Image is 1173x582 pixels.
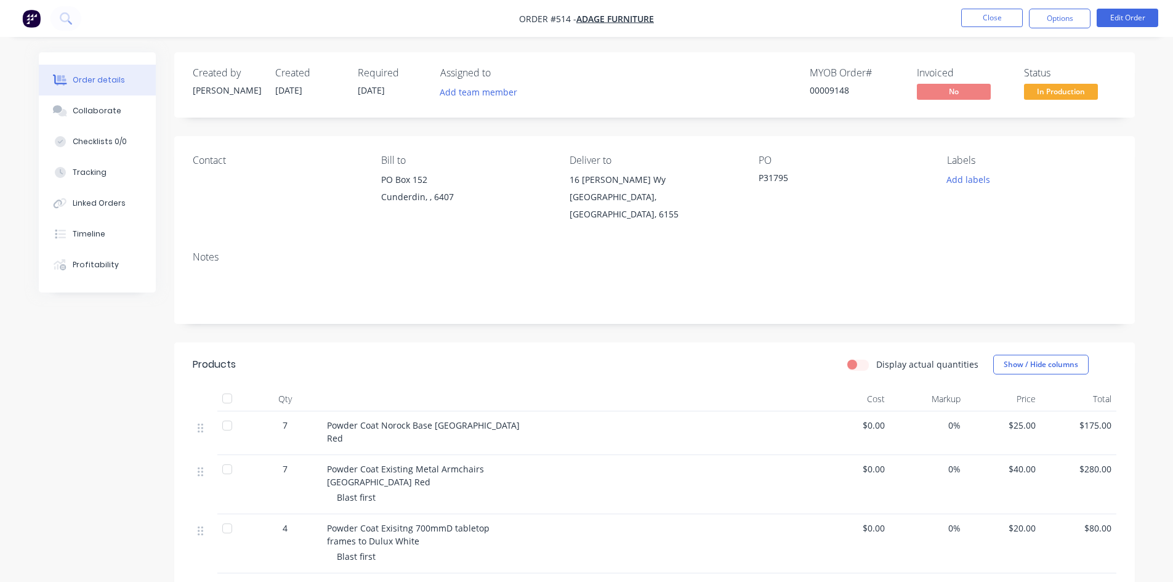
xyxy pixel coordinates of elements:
[993,355,1089,374] button: Show / Hide columns
[433,84,523,100] button: Add team member
[570,171,738,223] div: 16 [PERSON_NAME] Wy[GEOGRAPHIC_DATA], [GEOGRAPHIC_DATA], 6155
[39,188,156,219] button: Linked Orders
[917,84,991,99] span: No
[283,522,288,535] span: 4
[1041,387,1116,411] div: Total
[193,251,1116,263] div: Notes
[193,357,236,372] div: Products
[275,84,302,96] span: [DATE]
[381,171,550,211] div: PO Box 152Cunderdin, , 6407
[337,491,376,503] span: Blast first
[1024,84,1098,102] button: In Production
[73,75,125,86] div: Order details
[570,171,738,188] div: 16 [PERSON_NAME] Wy
[1024,67,1116,79] div: Status
[440,67,563,79] div: Assigned to
[248,387,322,411] div: Qty
[39,219,156,249] button: Timeline
[970,463,1036,475] span: $40.00
[327,463,484,488] span: Powder Coat Existing Metal Armchairs [GEOGRAPHIC_DATA] Red
[1029,9,1090,28] button: Options
[381,188,550,206] div: Cunderdin, , 6407
[940,171,997,188] button: Add labels
[810,67,902,79] div: MYOB Order #
[283,419,288,432] span: 7
[947,155,1116,166] div: Labels
[1046,419,1111,432] span: $175.00
[890,387,965,411] div: Markup
[381,155,550,166] div: Bill to
[73,228,105,240] div: Timeline
[73,136,127,147] div: Checklists 0/0
[1046,463,1111,475] span: $280.00
[39,249,156,280] button: Profitability
[283,463,288,475] span: 7
[440,84,524,100] button: Add team member
[327,419,520,444] span: Powder Coat Norock Base [GEOGRAPHIC_DATA] Red
[961,9,1023,27] button: Close
[895,463,961,475] span: 0%
[193,155,361,166] div: Contact
[22,9,41,28] img: Factory
[39,65,156,95] button: Order details
[73,259,119,270] div: Profitability
[810,84,902,97] div: 00009148
[193,67,260,79] div: Created by
[275,67,343,79] div: Created
[576,13,654,25] a: Adage Furniture
[327,522,490,547] span: Powder Coat Exisitng 700mmD tabletop frames to Dulux White
[970,522,1036,535] span: $20.00
[570,188,738,223] div: [GEOGRAPHIC_DATA], [GEOGRAPHIC_DATA], 6155
[895,522,961,535] span: 0%
[337,551,376,562] span: Blast first
[39,126,156,157] button: Checklists 0/0
[570,155,738,166] div: Deliver to
[917,67,1009,79] div: Invoiced
[820,522,885,535] span: $0.00
[73,167,107,178] div: Tracking
[193,84,260,97] div: [PERSON_NAME]
[1024,84,1098,99] span: In Production
[970,419,1036,432] span: $25.00
[358,84,385,96] span: [DATE]
[519,13,576,25] span: Order #514 -
[39,157,156,188] button: Tracking
[73,105,121,116] div: Collaborate
[1046,522,1111,535] span: $80.00
[820,419,885,432] span: $0.00
[39,95,156,126] button: Collaborate
[73,198,126,209] div: Linked Orders
[876,358,978,371] label: Display actual quantities
[815,387,890,411] div: Cost
[965,387,1041,411] div: Price
[381,171,550,188] div: PO Box 152
[358,67,425,79] div: Required
[759,171,913,188] div: P31795
[1097,9,1158,27] button: Edit Order
[895,419,961,432] span: 0%
[759,155,927,166] div: PO
[820,463,885,475] span: $0.00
